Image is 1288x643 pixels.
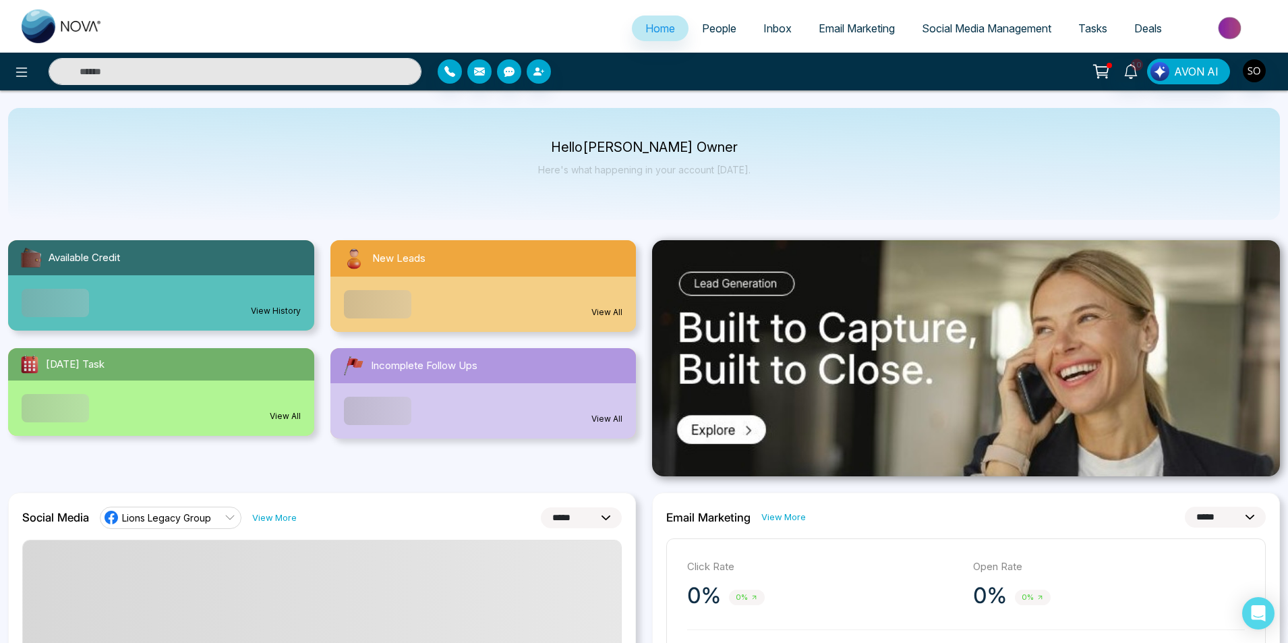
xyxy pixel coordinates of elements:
[49,250,120,266] span: Available Credit
[19,354,40,375] img: todayTask.svg
[538,142,751,153] p: Hello [PERSON_NAME] Owner
[1078,22,1107,35] span: Tasks
[251,305,301,317] a: View History
[252,511,297,524] a: View More
[819,22,895,35] span: Email Marketing
[19,246,43,270] img: availableCredit.svg
[1174,63,1219,80] span: AVON AI
[322,348,645,439] a: Incomplete Follow UpsView All
[1242,597,1275,630] div: Open Intercom Messenger
[687,559,960,575] p: Click Rate
[371,358,477,374] span: Incomplete Follow Ups
[22,9,103,43] img: Nova CRM Logo
[1150,62,1169,81] img: Lead Flow
[341,354,365,378] img: followUps.svg
[591,306,622,318] a: View All
[46,357,105,372] span: [DATE] Task
[687,582,721,609] p: 0%
[122,511,211,524] span: Lions Legacy Group
[1182,13,1280,43] img: Market-place.gif
[689,16,750,41] a: People
[908,16,1065,41] a: Social Media Management
[1065,16,1121,41] a: Tasks
[322,240,645,332] a: New LeadsView All
[632,16,689,41] a: Home
[22,511,89,524] h2: Social Media
[922,22,1051,35] span: Social Media Management
[1115,59,1147,82] a: 10
[1243,59,1266,82] img: User Avatar
[1131,59,1143,71] span: 10
[652,240,1280,476] img: .
[729,590,765,605] span: 0%
[805,16,908,41] a: Email Marketing
[666,511,751,524] h2: Email Marketing
[1121,16,1175,41] a: Deals
[270,410,301,422] a: View All
[750,16,805,41] a: Inbox
[761,511,806,524] a: View More
[763,22,792,35] span: Inbox
[538,164,751,175] p: Here's what happening in your account [DATE].
[973,582,1007,609] p: 0%
[341,246,367,271] img: newLeads.svg
[973,559,1246,575] p: Open Rate
[1134,22,1162,35] span: Deals
[645,22,675,35] span: Home
[372,251,426,267] span: New Leads
[1015,590,1051,605] span: 0%
[702,22,736,35] span: People
[1147,59,1230,84] button: AVON AI
[591,413,622,425] a: View All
